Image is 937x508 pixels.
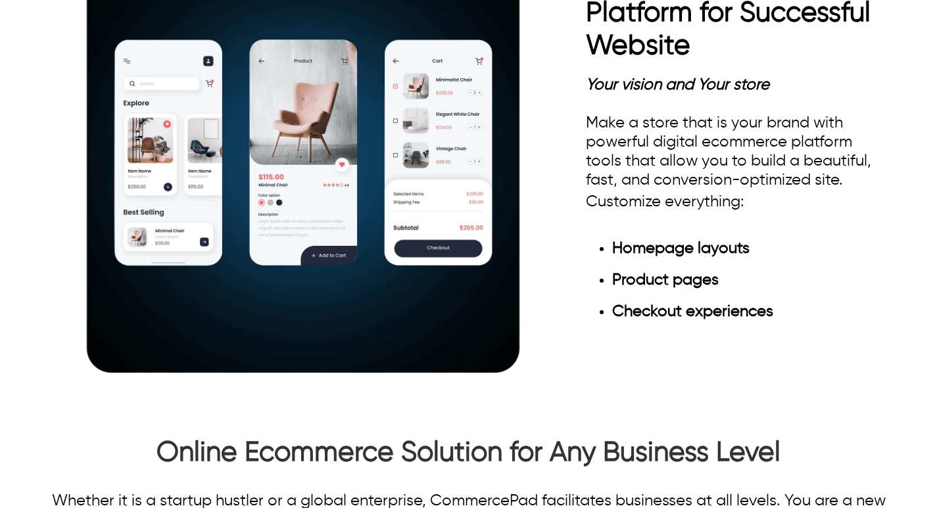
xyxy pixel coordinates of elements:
h2: Online Ecommerce Solution for Any Business Level [47,436,890,476]
span: Homepage layouts [612,241,750,256]
span: Your vision and Your store [586,77,769,93]
div: Make a store that is your brand with powerful digital ecommerce platform tools that allow you to ... [586,76,890,327]
p: Customize everything: [586,190,890,214]
span: Checkout experiences [612,304,773,319]
span: Product pages [612,272,719,288]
